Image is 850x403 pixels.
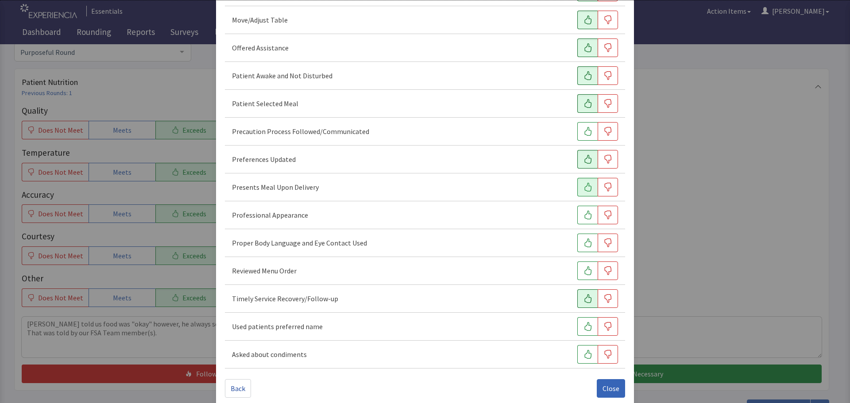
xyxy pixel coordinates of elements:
[225,379,251,398] button: Back
[232,15,288,25] p: Move/Adjust Table
[232,154,296,165] p: Preferences Updated
[232,70,332,81] p: Patient Awake and Not Disturbed
[597,379,625,398] button: Close
[232,265,297,276] p: Reviewed Menu Order
[232,238,367,248] p: Proper Body Language and Eye Contact Used
[232,98,298,109] p: Patient Selected Meal
[603,383,619,394] span: Close
[232,182,319,192] p: Presents Meal Upon Delivery
[232,349,307,360] p: Asked about condiments
[232,210,308,220] p: Professional Appearance
[232,321,323,332] p: Used patients preferred name
[232,293,338,304] p: Timely Service Recovery/Follow-up
[231,383,245,394] span: Back
[232,42,289,53] p: Offered Assistance
[232,126,369,137] p: Precaution Process Followed/Communicated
